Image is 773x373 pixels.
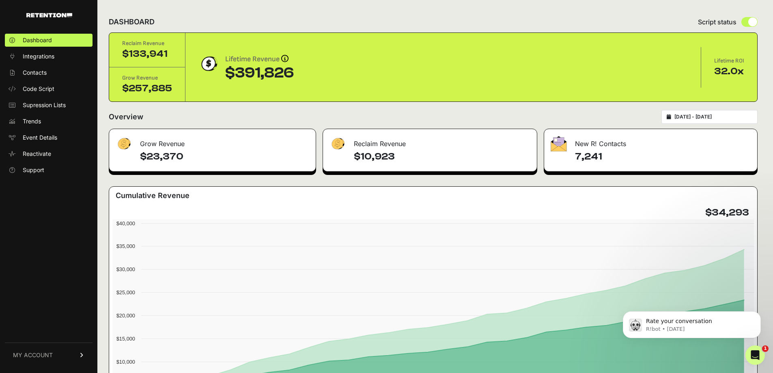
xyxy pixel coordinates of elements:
img: dollar-coin-05c43ed7efb7bc0c12610022525b4bbbb207c7efeef5aecc26f025e68dcafac9.png [198,54,219,74]
span: Trends [23,117,41,125]
a: Event Details [5,131,93,144]
iframe: Intercom live chat [745,345,765,365]
img: fa-envelope-19ae18322b30453b285274b1b8af3d052b27d846a4fbe8435d1a52b978f639a2.png [551,136,567,151]
span: Integrations [23,52,54,60]
text: $25,000 [116,289,135,295]
div: Reclaim Revenue [122,39,172,47]
div: Thanks for reaching out, I've hopped into the account and did see that the linked flows to our Da... [13,21,127,92]
span: Event Details [23,134,57,142]
span: 1 [762,345,769,352]
div: Christian says… [6,153,156,177]
span: Contacts [23,69,47,77]
a: Support [5,164,93,177]
div: Thanks for reaching out, I've hopped into the account and did see that the linked flows to our Da... [6,4,133,146]
div: $257,885 [122,82,172,95]
text: $15,000 [116,336,135,342]
h3: Cumulative Revenue [116,190,189,201]
img: fa-dollar-13500eef13a19c4ab2b9ed9ad552e47b0d9fc28b02b83b90ba0e00f96d6372e9.png [329,136,346,152]
div: Grow Revenue [109,129,316,153]
div: $133,941 [122,47,172,60]
div: Close [142,3,157,18]
h4: $34,293 [705,206,749,219]
div: Not a problem, happy to help out here. Have a great rest of your week. [13,182,127,198]
div: Best, [13,202,127,210]
a: Contacts [5,66,93,79]
button: Emoji picker [13,266,19,272]
span: Script status [698,17,736,27]
span: Code Script [23,85,54,93]
div: Sincerely, [13,108,127,116]
span: MY ACCOUNT [13,351,53,359]
span: Support [23,166,44,174]
a: MY ACCOUNT [5,343,93,367]
a: Integrations [5,50,93,63]
div: Cullen says… [6,4,156,153]
span: Reactivate [23,150,51,158]
a: Code Script [5,82,93,95]
button: Home [127,3,142,19]
h2: DASHBOARD [109,16,155,28]
div: R!bot says… [6,248,156,305]
text: $35,000 [116,243,135,249]
div: Thanks so much [97,153,156,170]
button: go back [5,3,21,19]
h2: Overview [109,111,143,123]
h1: R!bot [39,8,57,14]
h4: 7,241 [575,150,751,163]
div: Thanks so much [103,157,149,166]
a: Dashboard [5,34,93,47]
div: Let me know if there are any questions. [13,96,127,104]
a: Trends [5,115,93,128]
text: $10,000 [116,359,135,365]
div: Lifetime Revenue [225,54,294,65]
h4: $23,370 [140,150,309,163]
div: New R! Contacts [544,129,757,153]
button: Send a message… [138,263,152,276]
a: Supression Lists [5,99,93,112]
div: R!bot says… [6,221,156,248]
button: Upload attachment [39,266,45,272]
div: 32.0x [714,65,744,78]
div: Help [PERSON_NAME] understand how they’re doing: [13,226,127,242]
img: fa-dollar-13500eef13a19c4ab2b9ed9ad552e47b0d9fc28b02b83b90ba0e00f96d6372e9.png [116,136,132,152]
text: $40,000 [116,220,135,226]
button: Start recording [52,266,58,272]
span: Supression Lists [23,101,66,109]
div: Reclaim Revenue [323,129,537,153]
text: $20,000 [116,313,135,319]
img: Profile image for R!bot [23,4,36,17]
div: Lifetime ROI [714,57,744,65]
h4: $10,923 [354,150,530,163]
textarea: Message… [7,249,155,263]
button: Gif picker [26,266,32,272]
a: Reactivate [5,147,93,160]
div: $391,826 [225,65,294,81]
iframe: Intercom notifications message [611,294,773,351]
text: $30,000 [116,266,135,272]
div: Cullen says… [6,177,156,221]
div: Not a problem, happy to help out here. Have a great rest of your week.Best, [6,177,133,215]
img: Retention.com [26,13,72,17]
div: Help [PERSON_NAME] understand how they’re doing: [6,221,133,247]
span: Dashboard [23,36,52,44]
div: Grow Revenue [122,74,172,82]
